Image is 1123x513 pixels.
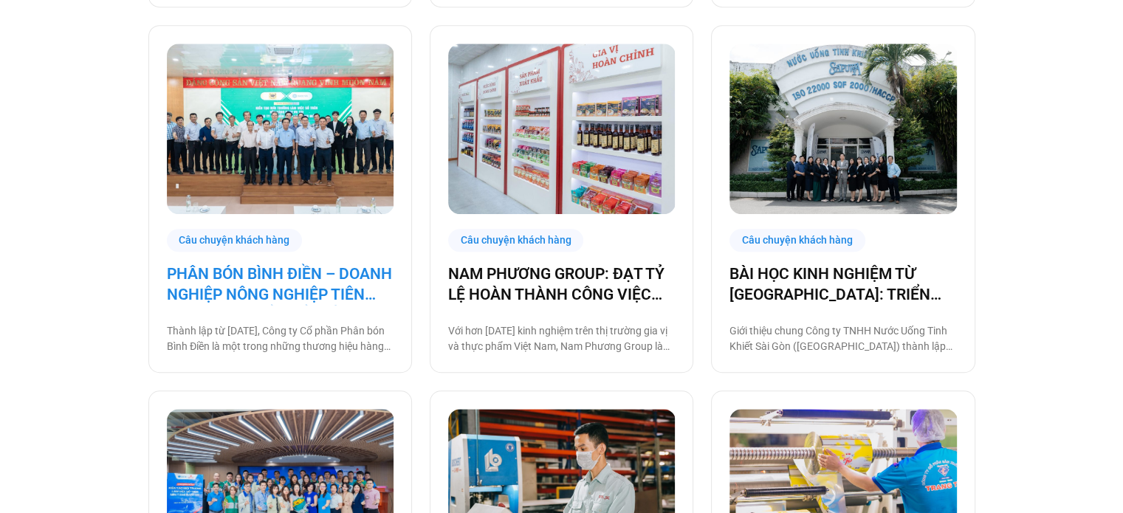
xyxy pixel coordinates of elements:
[448,229,584,252] div: Câu chuyện khách hàng
[729,323,956,354] p: Giới thiệu chung Công ty TNHH Nước Uống Tinh Khiết Sài Gòn ([GEOGRAPHIC_DATA]) thành lập [DATE] b...
[167,229,303,252] div: Câu chuyện khách hàng
[448,323,675,354] p: Với hơn [DATE] kinh nghiệm trên thị trường gia vị và thực phẩm Việt Nam, Nam Phương Group là đơn ...
[729,229,865,252] div: Câu chuyện khách hàng
[729,264,956,305] a: BÀI HỌC KINH NGHIỆM TỪ [GEOGRAPHIC_DATA]: TRIỂN KHAI CÔNG NGHỆ CHO BA THẾ HỆ NHÂN SỰ
[167,323,394,354] p: Thành lập từ [DATE], Công ty Cổ phần Phân bón Bình Điền là một trong những thương hiệu hàng đầu c...
[448,264,675,305] a: NAM PHƯƠNG GROUP: ĐẠT TỶ LỆ HOÀN THÀNH CÔNG VIỆC ĐÚNG HẠN TỚI 93% NHỜ BASE PLATFORM
[167,264,394,305] a: PHÂN BÓN BÌNH ĐIỀN – DOANH NGHIỆP NÔNG NGHIỆP TIÊN PHONG CHUYỂN ĐỔI SỐ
